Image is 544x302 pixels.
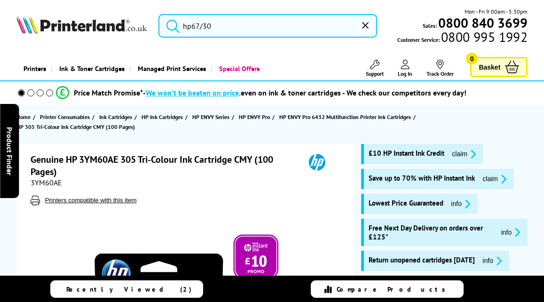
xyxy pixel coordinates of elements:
[398,60,412,77] a: Log In
[74,88,143,97] span: Price Match Promise*
[16,112,31,122] span: Home
[16,56,51,80] a: Printers
[295,153,339,171] img: HP
[465,7,528,16] span: Mon - Fri 9:00am - 5:30pm
[437,18,528,27] a: 0800 840 3699
[480,174,509,184] button: promo-description
[279,112,411,122] span: HP ENVY Pro 6432 Multifunction Printer Ink Cartridges
[369,174,475,184] span: Save up to 70% with HP Instant Ink
[99,112,134,122] a: Ink Cartridges
[311,280,464,298] a: Compare Products
[146,88,241,97] span: We won’t be beaten on price,
[369,149,444,159] span: £10 HP Instant Ink Credit
[99,112,132,122] span: Ink Cartridges
[239,112,272,122] a: HP ENVY Pro
[440,32,528,41] span: 0800 995 1992
[50,280,203,298] a: Recently Viewed (2)
[142,112,183,122] span: HP Ink Cartridges
[5,127,14,175] span: Product Finder
[66,285,192,294] span: Recently Viewed (2)
[211,56,264,80] a: Special Offers
[31,178,62,187] span: 3YM60AE
[438,14,528,32] b: 0800 840 3699
[498,227,523,238] button: promo-description
[470,57,528,77] a: Basket 0
[143,88,466,97] div: - even on ink & toner cartridges - We check our competitors every day!
[449,149,479,159] button: promo-description
[51,56,129,80] a: Ink & Toner Cartridges
[448,199,473,209] button: promo-description
[40,112,92,122] a: Printer Consumables
[16,16,147,36] a: Printerland Logo
[5,85,518,101] li: modal_Promise
[369,199,443,209] span: Lowest Price Guaranteed
[59,56,125,80] span: Ink & Toner Cartridges
[31,153,296,178] h1: Genuine HP 3YM60AE 305 Tri-Colour Ink Cartridge CMY (100 Pages)
[366,60,384,77] a: Support
[16,112,33,122] a: Home
[129,56,211,80] a: Managed Print Services
[239,112,270,122] span: HP ENVY Pro
[369,255,475,266] span: Return unopened cartridges [DATE]
[42,196,140,204] button: Printers compatible with this item
[192,112,232,122] a: HP ENVY Series
[398,70,412,77] span: Log In
[426,60,454,77] a: Track Order
[423,21,437,30] span: Sales:
[397,32,528,44] span: Customer Service:
[366,70,384,77] span: Support
[16,122,135,132] span: HP 305 Tri-Colour Ink Cartridge CMY (100 Pages)
[16,122,137,132] a: HP 305 Tri-Colour Ink Cartridge CMY (100 Pages)
[337,285,450,294] span: Compare Products
[279,112,413,122] a: HP ENVY Pro 6432 Multifunction Printer Ink Cartridges
[142,112,185,122] a: HP Ink Cartridges
[40,112,90,122] span: Printer Consumables
[479,61,500,73] span: Basket
[158,14,377,38] input: Search pro
[192,112,229,122] span: HP ENVY Series
[16,16,147,34] img: Printerland Logo
[369,223,493,241] span: Free Next Day Delivery on orders over £125*
[466,53,478,64] span: 0
[480,255,505,266] button: promo-description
